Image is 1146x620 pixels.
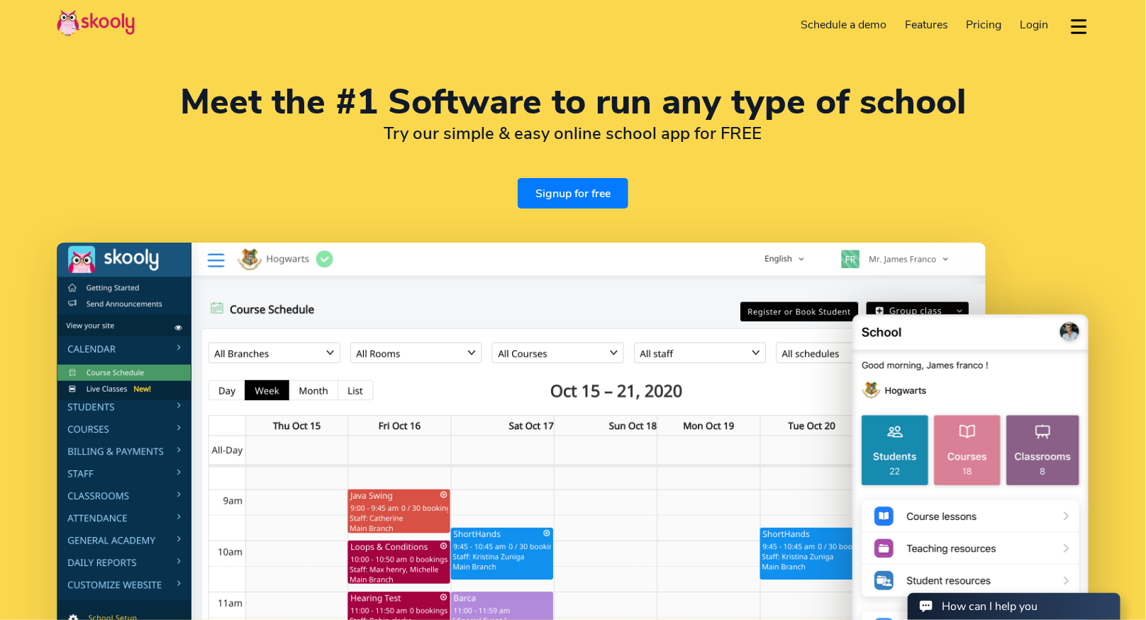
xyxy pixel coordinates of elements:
h2: Try our simple & easy online school app for FREE [57,123,1089,144]
span: Login [1020,17,1048,33]
a: Schedule a demo [792,13,896,36]
a: Signup for free [518,178,628,209]
a: Login [1011,13,1057,36]
h1: Meet the #1 Software to run any type of school [57,85,1089,119]
button: dropdown menu [1069,10,1089,43]
img: Skooly [57,9,135,37]
span: Pricing [967,17,1002,33]
a: Pricing [957,13,1011,36]
a: Features [896,13,957,36]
